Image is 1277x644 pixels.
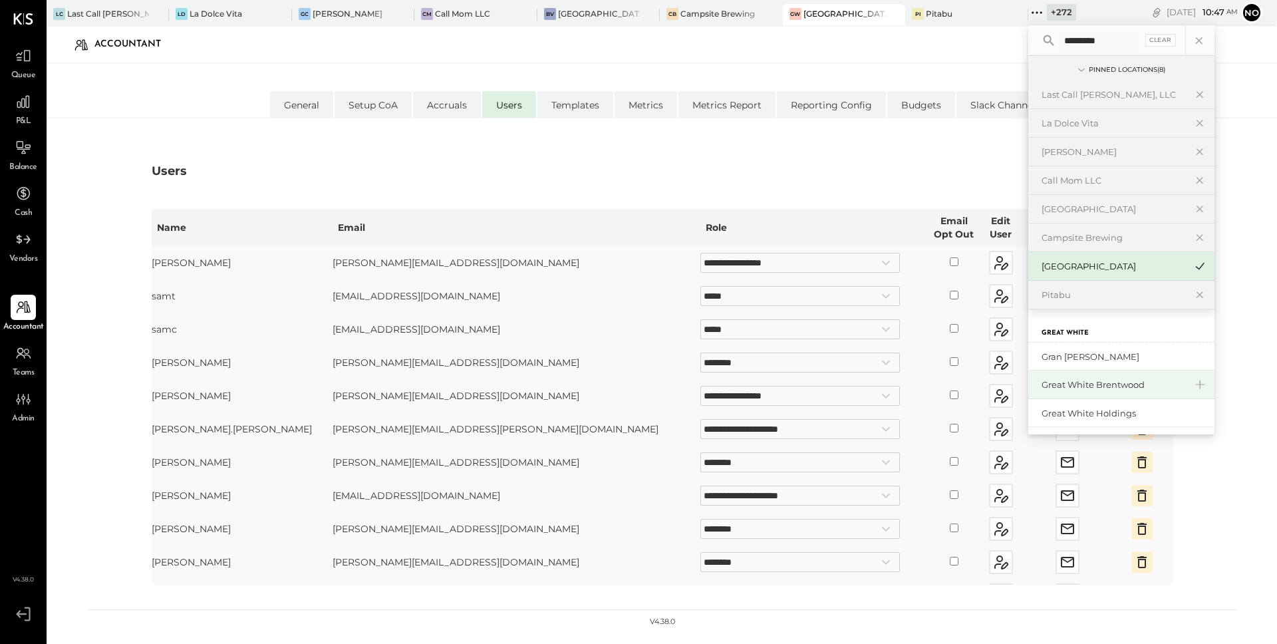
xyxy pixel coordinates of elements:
[803,8,885,19] div: [GEOGRAPHIC_DATA]
[152,446,333,479] td: [PERSON_NAME]
[544,8,556,20] div: BV
[421,8,433,20] div: CM
[15,208,32,220] span: Cash
[1241,2,1262,23] button: No
[1145,34,1176,47] div: Clear
[152,546,333,579] td: [PERSON_NAME]
[333,479,700,512] td: [EMAIL_ADDRESS][DOMAIN_NAME]
[926,209,983,246] th: Email Opt Out
[982,209,1019,246] th: Edit User
[9,162,37,174] span: Balance
[1,89,46,128] a: P&L
[1042,260,1185,273] div: [GEOGRAPHIC_DATA]
[152,246,333,279] td: [PERSON_NAME]
[333,379,700,412] td: [PERSON_NAME][EMAIL_ADDRESS][DOMAIN_NAME]
[1,135,46,174] a: Balance
[1150,5,1163,19] div: copy link
[333,512,700,546] td: [PERSON_NAME][EMAIL_ADDRESS][DOMAIN_NAME]
[1042,289,1185,301] div: Pitabu
[176,8,188,20] div: LD
[615,91,677,118] li: Metrics
[1042,88,1185,101] div: Last Call [PERSON_NAME], LLC
[333,446,700,479] td: [PERSON_NAME][EMAIL_ADDRESS][DOMAIN_NAME]
[313,8,382,19] div: [PERSON_NAME]
[1,341,46,379] a: Teams
[12,413,35,425] span: Admin
[678,91,776,118] li: Metrics Report
[1042,407,1208,420] div: Great White Holdings
[1042,146,1185,158] div: [PERSON_NAME]
[333,209,700,246] th: Email
[887,91,955,118] li: Budgets
[956,91,1054,118] li: Slack Channels
[1042,379,1185,391] div: Great White Brentwood
[270,91,333,118] li: General
[333,246,700,279] td: [PERSON_NAME][EMAIL_ADDRESS][DOMAIN_NAME]
[1042,203,1185,216] div: [GEOGRAPHIC_DATA]
[1,43,46,82] a: Queue
[13,367,35,379] span: Teams
[482,91,536,118] li: Users
[1,227,46,265] a: Vendors
[413,91,481,118] li: Accruals
[680,8,755,19] div: Campsite Brewing
[335,91,412,118] li: Setup CoA
[299,8,311,20] div: GC
[1089,65,1165,75] div: Pinned Locations ( 8 )
[152,279,333,313] td: samt
[1042,329,1089,338] label: Great White
[537,91,613,118] li: Templates
[53,8,65,20] div: LC
[152,209,333,246] th: Name
[333,579,700,612] td: [EMAIL_ADDRESS][DOMAIN_NAME]
[152,579,333,612] td: kelsey
[152,379,333,412] td: [PERSON_NAME]
[1047,4,1076,21] div: + 272
[152,163,187,180] div: Users
[1042,351,1208,363] div: Gran [PERSON_NAME]
[67,8,149,19] div: Last Call [PERSON_NAME], LLC
[558,8,640,19] div: [GEOGRAPHIC_DATA]
[650,617,675,627] div: v 4.38.0
[11,70,36,82] span: Queue
[666,8,678,20] div: CB
[789,8,801,20] div: GW
[152,346,333,379] td: [PERSON_NAME]
[9,253,38,265] span: Vendors
[700,209,926,246] th: Role
[1,181,46,220] a: Cash
[3,321,44,333] span: Accountant
[94,34,174,55] div: Accountant
[912,8,924,20] div: Pi
[333,546,700,579] td: [PERSON_NAME][EMAIL_ADDRESS][DOMAIN_NAME]
[152,512,333,546] td: [PERSON_NAME]
[926,8,952,19] div: Pitabu
[333,313,700,346] td: [EMAIL_ADDRESS][DOMAIN_NAME]
[152,313,333,346] td: samc
[190,8,242,19] div: La Dolce Vita
[1042,117,1185,130] div: La Dolce Vita
[152,479,333,512] td: [PERSON_NAME]
[333,346,700,379] td: [PERSON_NAME][EMAIL_ADDRESS][DOMAIN_NAME]
[16,116,31,128] span: P&L
[1,387,46,425] a: Admin
[1042,232,1185,244] div: Campsite Brewing
[333,412,700,446] td: [PERSON_NAME][EMAIL_ADDRESS][PERSON_NAME][DOMAIN_NAME]
[1167,6,1238,19] div: [DATE]
[1042,174,1185,187] div: Call Mom LLC
[152,412,333,446] td: [PERSON_NAME].[PERSON_NAME]
[1,295,46,333] a: Accountant
[435,8,490,19] div: Call Mom LLC
[1020,209,1117,246] th: Send Password Reset Email
[777,91,886,118] li: Reporting Config
[333,279,700,313] td: [EMAIL_ADDRESS][DOMAIN_NAME]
